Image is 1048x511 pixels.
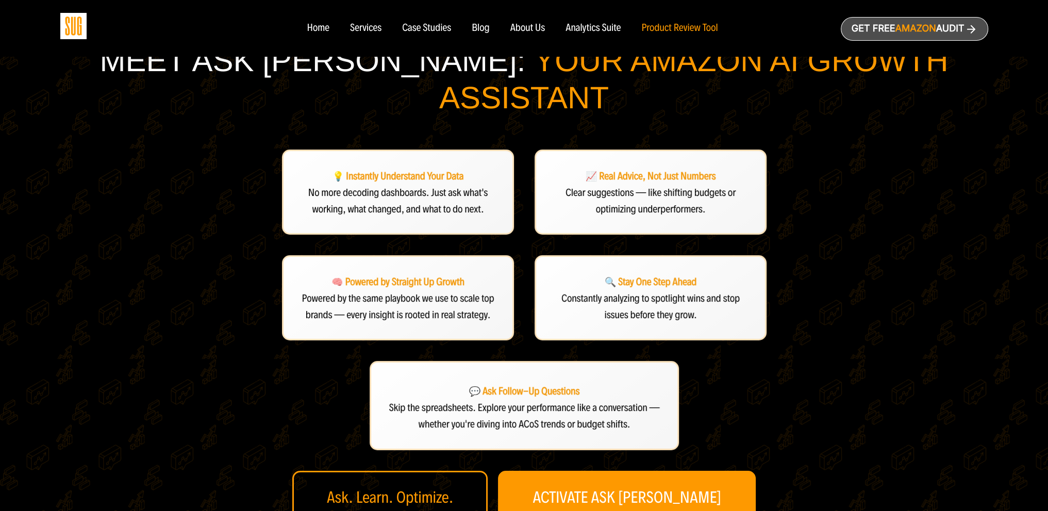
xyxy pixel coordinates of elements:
[585,170,716,183] strong: 📈 Real Advice, Not Just Numbers
[60,13,87,39] img: Sug
[402,23,451,34] a: Case Studies
[100,43,526,78] span: Meet Ask [PERSON_NAME]:
[895,23,936,34] span: Amazon
[332,170,463,183] strong: 💡 Instantly Understand Your Data
[331,276,464,288] strong: 🧠 Powered by Straight Up Growth
[302,292,494,321] span: Powered by the same playbook we use to scale top brands — every insight is rooted in real strategy.
[469,385,579,398] span: 💬 Ask Follow-Up Questions
[604,276,696,288] strong: 🔍 Stay One Step Ahead
[561,292,740,321] span: Constantly analyzing to spotlight wins and stop issues before they grow.
[841,17,988,41] a: Get freeAmazonAudit
[439,43,948,115] span: Your Amazon AI Growth Assistant
[565,23,621,34] a: Analytics Suite
[307,23,329,34] a: Home
[510,23,545,34] a: About Us
[641,23,718,34] a: Product Review Tool
[565,186,735,215] span: Clear suggestions — like shifting budgets or optimizing underperformers.
[389,402,659,431] span: Skip the spreadsheets. Explore your performance like a conversation — whether you're diving into ...
[472,23,490,34] a: Blog
[308,186,487,215] span: No more decoding dashboards. Just ask what's working, what changed, and what to do next.
[350,23,381,34] a: Services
